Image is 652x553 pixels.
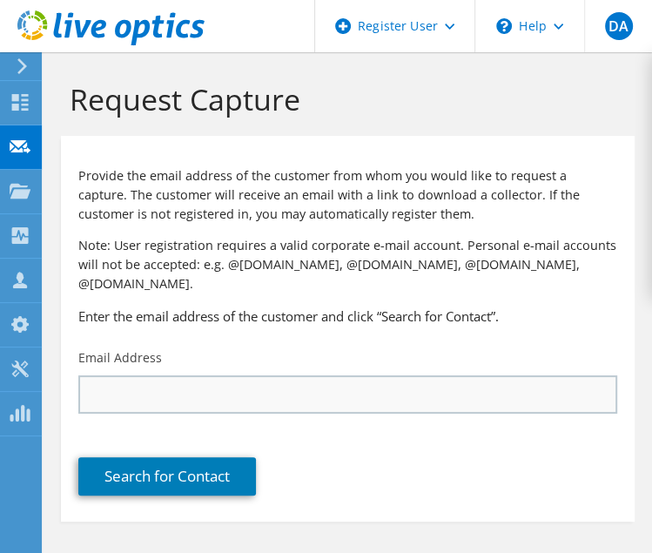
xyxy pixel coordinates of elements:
span: DA [605,12,633,40]
a: Search for Contact [78,457,256,496]
svg: \n [496,18,512,34]
label: Email Address [78,349,162,367]
p: Note: User registration requires a valid corporate e-mail account. Personal e-mail accounts will ... [78,236,617,293]
h1: Request Capture [70,81,617,118]
h3: Enter the email address of the customer and click “Search for Contact”. [78,307,617,326]
p: Provide the email address of the customer from whom you would like to request a capture. The cust... [78,166,617,224]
